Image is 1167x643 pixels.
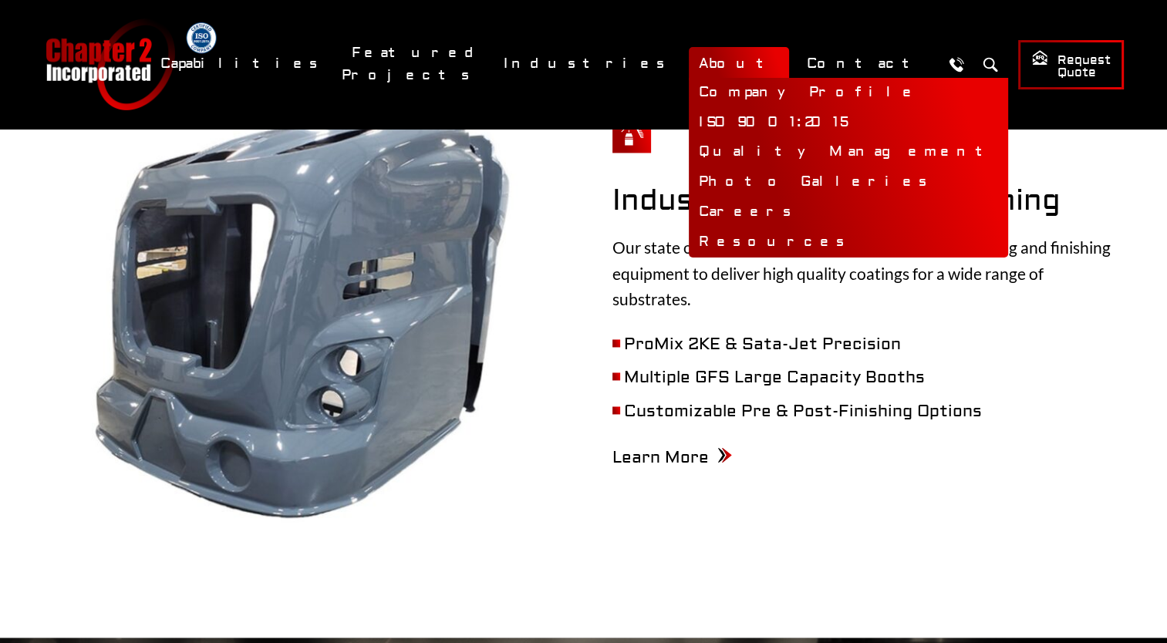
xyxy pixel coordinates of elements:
[342,36,486,92] a: Featured Projects
[943,50,971,79] a: Call Us
[612,183,1124,219] h2: Industrial Painting & Finishing
[689,227,1008,258] a: Resources
[612,365,1124,391] li: Multiple GFS Large Capacity Booths
[797,47,935,80] a: Contact
[494,47,681,80] a: Industries
[150,47,334,80] a: Capabilities
[689,197,1008,227] a: Careers
[44,19,175,110] a: Chapter 2 Incorporated
[1018,40,1124,89] a: Request Quote
[689,108,1008,138] a: ISO 9001:2015
[612,399,1124,425] li: Customizable Pre & Post-Finishing Options
[689,137,1008,167] a: Quality Management
[612,447,732,468] a: Learn More
[1031,49,1111,81] span: Request Quote
[689,78,1008,108] a: Company Profile
[689,47,789,80] a: About
[976,50,1005,79] button: Search
[612,234,1124,312] p: Our state of the art facility houses advanced wet painting and finishing equipment to deliver hig...
[689,167,1008,197] a: Photo Galleries
[612,332,1124,358] li: ProMix 2KE & Sata-Jet Precision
